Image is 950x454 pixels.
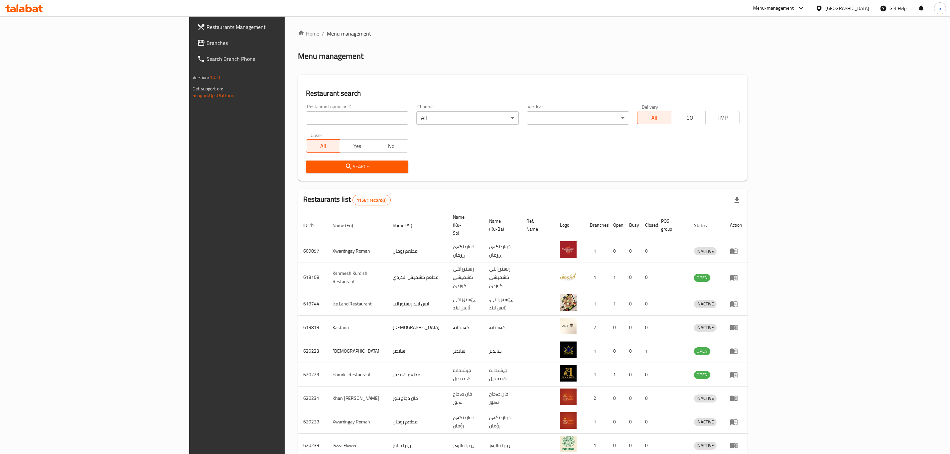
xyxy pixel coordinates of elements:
[327,292,387,316] td: Ice Land Restaurant
[484,363,521,387] td: جيشتخانه هه مديل
[298,30,747,38] nav: breadcrumb
[585,263,608,292] td: 1
[694,418,717,426] div: INACTIVE
[624,316,640,339] td: 0
[192,51,348,67] a: Search Branch Phone
[640,410,656,434] td: 0
[694,442,717,449] span: INACTIVE
[453,213,476,237] span: Name (Ku-So)
[484,292,521,316] td: .ڕێستۆرانتی ئایس لاند
[730,418,742,426] div: Menu
[640,211,656,239] th: Closed
[585,363,608,387] td: 1
[387,292,448,316] td: ايس لاند ريستورانت
[387,316,448,339] td: [DEMOGRAPHIC_DATA]
[343,141,371,151] span: Yes
[694,347,710,355] span: OPEN
[608,316,624,339] td: 0
[327,410,387,434] td: Xwardngay Roman
[730,371,742,379] div: Menu
[560,341,577,358] img: Shandiz
[661,217,681,233] span: POS group
[608,292,624,316] td: 1
[303,221,316,229] span: ID
[694,371,710,379] span: OPEN
[560,389,577,405] img: Khan Dejaj Tanoor
[560,412,577,429] img: Xwardngay Roman
[560,241,577,258] img: Xwardngay Roman
[753,4,794,12] div: Menu-management
[608,410,624,434] td: 0
[309,141,338,151] span: All
[327,263,387,292] td: Kshmesh Kurdish Restaurant
[327,30,371,38] span: Menu management
[448,292,484,316] td: ڕێستۆرانتی ئایس لاند
[489,217,513,233] span: Name (Ku-Ba)
[939,5,941,12] span: S
[694,324,717,332] div: INACTIVE
[671,111,705,124] button: TGO
[448,410,484,434] td: خواردنگەی رؤمان
[694,347,710,355] div: OPEN
[306,88,740,98] h2: Restaurant search
[585,292,608,316] td: 1
[730,323,742,331] div: Menu
[585,410,608,434] td: 1
[484,263,521,292] td: رێستۆرانتی کشمیشى كوردى
[608,339,624,363] td: 0
[206,55,342,63] span: Search Branch Phone
[640,316,656,339] td: 0
[387,363,448,387] td: مطعم همديل
[560,365,577,382] img: Hamdel Restaurant
[327,387,387,410] td: Khan [PERSON_NAME]
[416,111,519,125] div: All
[526,217,547,233] span: Ref. Name
[448,363,484,387] td: جيشتخانه هه مديل
[206,23,342,31] span: Restaurants Management
[193,84,223,93] span: Get support on:
[377,141,405,151] span: No
[306,161,408,173] button: Search
[560,318,577,334] img: Kastana
[730,394,742,402] div: Menu
[640,239,656,263] td: 0
[708,113,737,123] span: TMP
[306,139,340,153] button: All
[484,316,521,339] td: کەستانە
[311,133,323,137] label: Upsell
[327,316,387,339] td: Kastana
[730,247,742,255] div: Menu
[555,211,585,239] th: Logo
[725,211,747,239] th: Action
[387,263,448,292] td: مطعم كشميش الكردي
[448,387,484,410] td: خان دەجاج تەنور
[640,292,656,316] td: 0
[527,111,629,125] div: ​
[730,347,742,355] div: Menu
[694,395,717,402] div: INACTIVE
[608,387,624,410] td: 0
[624,410,640,434] td: 0
[484,387,521,410] td: خان دەجاج تەنور
[640,363,656,387] td: 0
[624,387,640,410] td: 0
[640,263,656,292] td: 0
[694,300,717,308] span: INACTIVE
[311,163,403,171] span: Search
[352,195,391,205] div: Total records count
[353,197,390,203] span: 11581 record(s)
[642,104,658,109] label: Delivery
[560,268,577,284] img: Kshmesh Kurdish Restaurant
[729,192,745,208] div: Export file
[624,211,640,239] th: Busy
[608,239,624,263] td: 0
[624,292,640,316] td: 0
[674,113,703,123] span: TGO
[694,248,717,255] span: INACTIVE
[448,316,484,339] td: کەستانە
[192,35,348,51] a: Branches
[637,111,671,124] button: All
[624,239,640,263] td: 0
